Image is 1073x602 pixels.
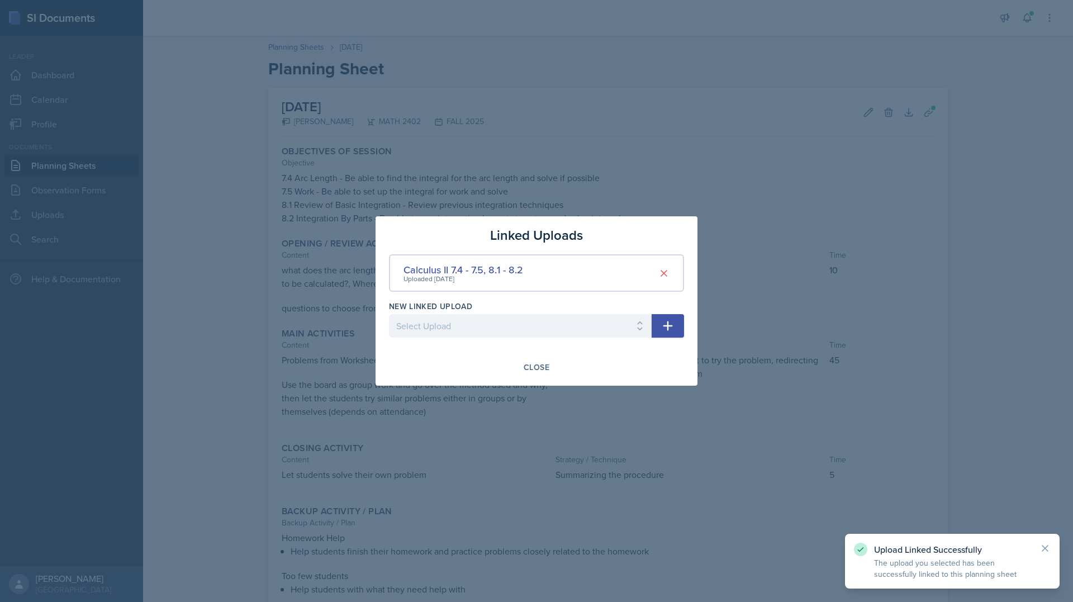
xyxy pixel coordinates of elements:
label: New Linked Upload [389,301,472,312]
div: Close [524,363,549,372]
div: Uploaded [DATE] [403,274,523,284]
h3: Linked Uploads [490,225,583,245]
div: Calculus II 7.4 - 7.5, 8.1 - 8.2 [403,262,523,277]
p: The upload you selected has been successfully linked to this planning sheet [874,557,1031,580]
p: Upload Linked Successfully [874,544,1031,555]
button: Close [516,358,557,377]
